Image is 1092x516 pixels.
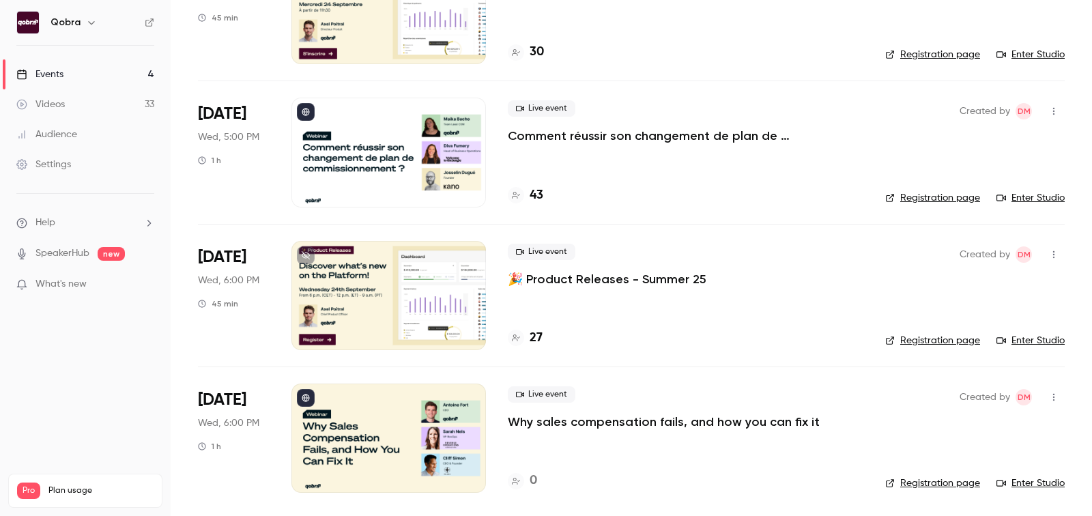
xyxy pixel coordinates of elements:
span: Wed, 6:00 PM [198,274,259,287]
h4: 0 [530,472,537,490]
a: SpeakerHub [35,246,89,261]
a: Enter Studio [996,476,1065,490]
span: Live event [508,244,575,260]
span: Live event [508,100,575,117]
a: 30 [508,43,544,61]
span: Created by [960,103,1010,119]
span: Plan usage [48,485,154,496]
span: [DATE] [198,103,246,125]
a: Enter Studio [996,334,1065,347]
h6: Qobra [51,16,81,29]
div: Oct 8 Wed, 6:00 PM (Europe/Paris) [198,384,270,493]
span: [DATE] [198,246,246,268]
span: Help [35,216,55,230]
div: Sep 24 Wed, 5:00 PM (Europe/Paris) [198,98,270,207]
span: Pro [17,483,40,499]
img: Qobra [17,12,39,33]
div: 45 min [198,12,238,23]
a: Enter Studio [996,48,1065,61]
span: What's new [35,277,87,291]
h4: 27 [530,329,543,347]
div: Sep 24 Wed, 6:00 PM (Europe/Paris) [198,241,270,350]
span: DM [1018,246,1031,263]
a: Registration page [885,476,980,490]
a: Enter Studio [996,191,1065,205]
h4: 30 [530,43,544,61]
span: Dylan Manceau [1016,389,1032,405]
a: Why sales compensation fails, and how you can fix it [508,414,820,430]
span: Created by [960,389,1010,405]
span: Wed, 6:00 PM [198,416,259,430]
a: Registration page [885,334,980,347]
a: 0 [508,472,537,490]
div: 1 h [198,155,221,166]
span: Wed, 5:00 PM [198,130,259,144]
a: Comment réussir son changement de plan de commissionnement ? [508,128,863,144]
div: Events [16,68,63,81]
span: DM [1018,103,1031,119]
iframe: Noticeable Trigger [138,278,154,291]
span: Live event [508,386,575,403]
a: 43 [508,186,543,205]
span: DM [1018,389,1031,405]
li: help-dropdown-opener [16,216,154,230]
div: 45 min [198,298,238,309]
a: Registration page [885,191,980,205]
a: 🎉 Product Releases - Summer 25 [508,271,706,287]
span: new [98,247,125,261]
span: Dylan Manceau [1016,246,1032,263]
span: Dylan Manceau [1016,103,1032,119]
div: 1 h [198,441,221,452]
a: Registration page [885,48,980,61]
div: Videos [16,98,65,111]
div: Settings [16,158,71,171]
h4: 43 [530,186,543,205]
a: 27 [508,329,543,347]
span: Created by [960,246,1010,263]
div: Audience [16,128,77,141]
span: [DATE] [198,389,246,411]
